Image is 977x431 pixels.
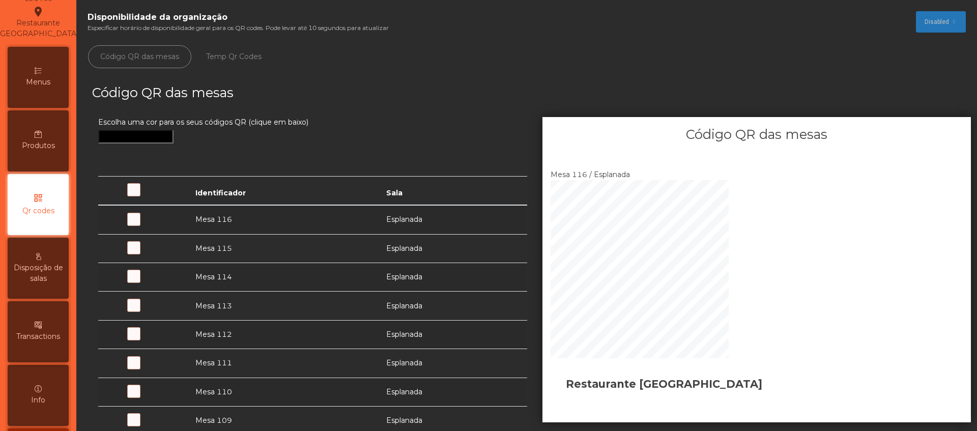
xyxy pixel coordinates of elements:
[189,234,380,263] td: Mesa 115
[189,205,380,234] td: Mesa 116
[189,349,380,378] td: Mesa 111
[542,125,971,143] h3: Código QR das mesas
[88,45,191,68] a: Código QR das mesas
[194,45,274,68] a: Temp Qr Codes
[566,378,762,390] b: Restaurante [GEOGRAPHIC_DATA]
[380,263,527,291] td: Esplanada
[88,11,389,23] span: Disponibilidade da organização
[551,170,630,179] span: Mesa 116 / Esplanada
[380,292,527,320] td: Esplanada
[189,292,380,320] td: Mesa 113
[916,11,966,33] button: Disabled
[22,140,55,151] span: Produtos
[31,395,45,406] span: Info
[380,205,527,234] td: Esplanada
[551,159,660,168] span: -------------------------------------------
[380,234,527,263] td: Esplanada
[33,193,43,203] i: qr_code
[189,263,380,291] td: Mesa 114
[189,378,380,406] td: Mesa 110
[16,331,60,342] span: Transactions
[380,176,527,205] th: Sala
[32,6,44,18] i: location_on
[26,77,50,88] span: Menus
[380,378,527,406] td: Esplanada
[92,83,524,102] h3: Código QR das mesas
[380,320,527,349] td: Esplanada
[925,17,949,26] span: Disabled
[189,320,380,349] td: Mesa 112
[98,117,308,128] label: Escolha uma cor para os seus códigos QR (clique em baixo)
[88,23,389,33] span: Especificar horário de disponibilidade geral para os QR codes. Pode levar até 10 segundos para at...
[10,263,66,284] span: Disposição de salas
[22,206,54,216] span: Qr codes
[189,176,380,205] th: Identificador
[380,349,527,378] td: Esplanada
